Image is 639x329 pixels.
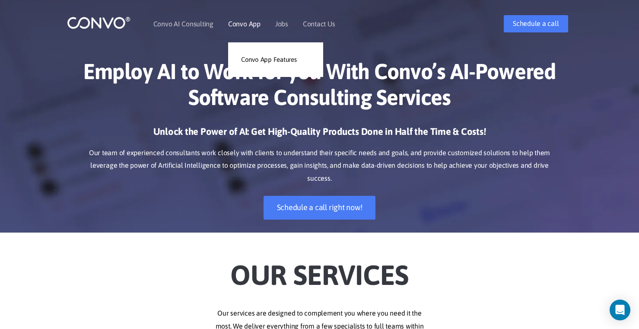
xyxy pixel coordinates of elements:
a: Schedule a call [504,15,568,32]
div: Open Intercom Messenger [610,300,630,320]
img: logo_1.png [67,16,130,29]
a: Convo App Features [228,51,323,68]
h1: Employ AI to Work for you With Convo’s AI-Powered Software Consulting Services [80,58,560,117]
a: Schedule a call right now! [264,196,376,220]
a: Convo App [228,20,261,27]
a: Contact Us [303,20,335,27]
a: Jobs [275,20,288,27]
h2: Our Services [80,246,560,294]
h3: Unlock the Power of AI: Get High-Quality Products Done in Half the Time & Costs! [80,125,560,144]
a: Convo AI Consulting [153,20,213,27]
p: Our team of experienced consultants work closely with clients to understand their specific needs ... [80,147,560,185]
